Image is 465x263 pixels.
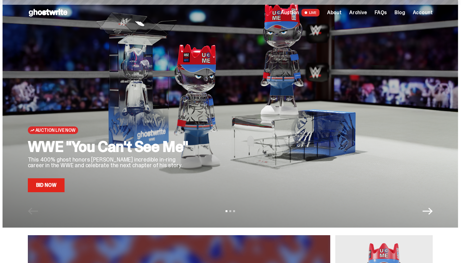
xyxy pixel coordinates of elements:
button: View slide 1 [226,210,227,212]
button: View slide 2 [229,210,231,212]
button: Next [423,206,433,216]
p: This 400% ghost honors [PERSON_NAME] incredible in-ring career in the WWE and celebrate the next ... [28,157,192,168]
a: About [327,10,342,15]
span: Auction Live Now [35,128,76,133]
a: FAQs [375,10,387,15]
button: View slide 3 [233,210,235,212]
h2: WWE "You Can't See Me" [28,139,192,154]
a: Blog [394,10,405,15]
span: LIVE [301,9,319,16]
a: Auction LIVE [281,9,319,16]
a: Archive [349,10,367,15]
span: Auction [281,10,299,15]
a: Account [413,10,433,15]
a: Bid Now [28,178,65,192]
